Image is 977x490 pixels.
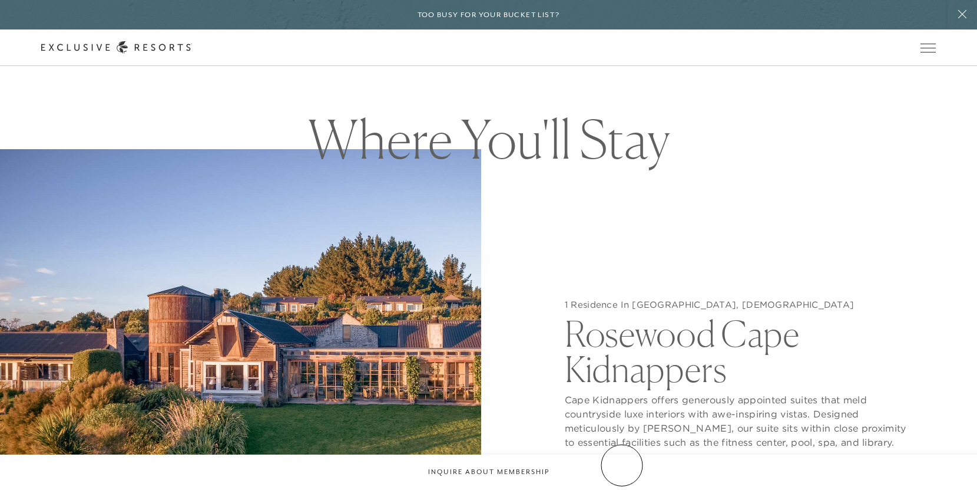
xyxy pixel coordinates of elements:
iframe: Qualified Messenger [923,436,977,490]
h5: 1 Residence In [GEOGRAPHIC_DATA], [DEMOGRAPHIC_DATA] [565,299,908,311]
h1: Where You'll Stay [289,113,689,166]
p: Cape Kidnappers offers generously appointed suites that meld countryside luxe interiors with awe-... [565,387,908,449]
h2: Rosewood Cape Kidnappers [565,310,908,387]
h6: Too busy for your bucket list? [418,9,560,21]
button: Open navigation [920,44,936,52]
